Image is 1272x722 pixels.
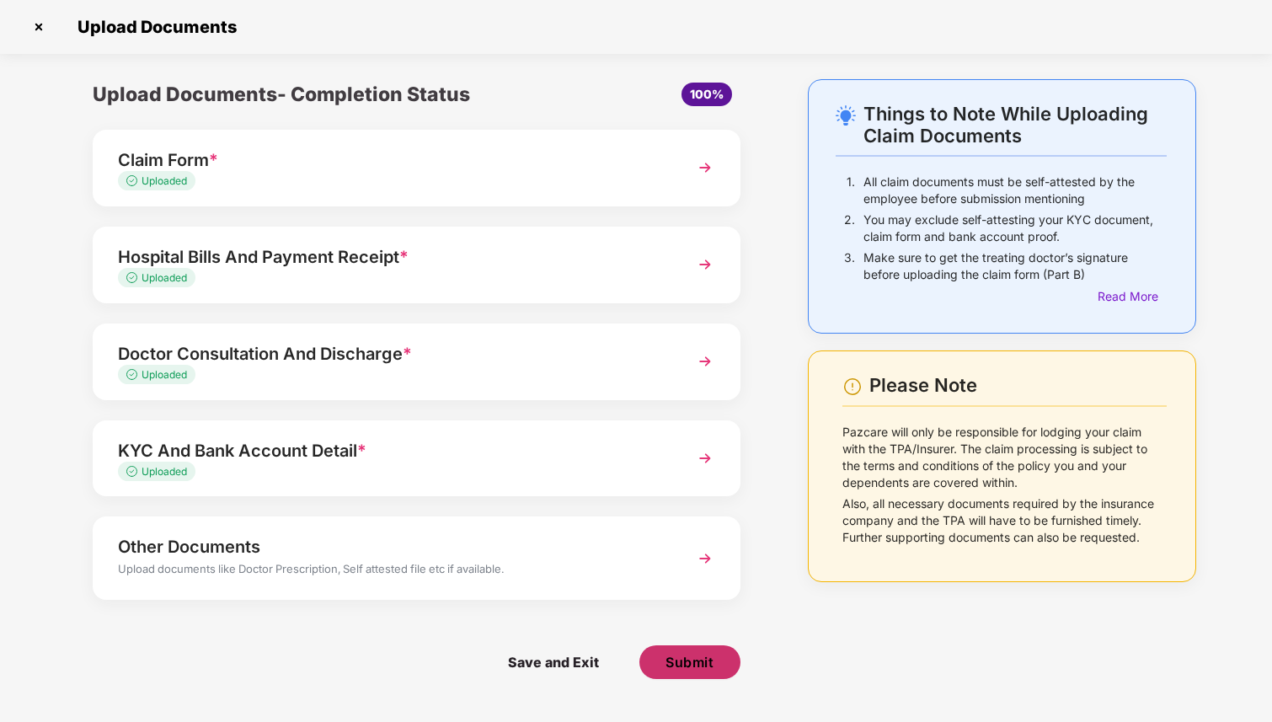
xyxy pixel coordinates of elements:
img: svg+xml;base64,PHN2ZyBpZD0iTmV4dCIgeG1sbnM9Imh0dHA6Ly93d3cudzMub3JnLzIwMDAvc3ZnIiB3aWR0aD0iMzYiIG... [690,152,720,183]
p: You may exclude self-attesting your KYC document, claim form and bank account proof. [863,211,1167,245]
img: svg+xml;base64,PHN2ZyB4bWxucz0iaHR0cDovL3d3dy53My5vcmcvMjAwMC9zdmciIHdpZHRoPSIxMy4zMzMiIGhlaWdodD... [126,272,142,283]
p: 3. [844,249,855,283]
div: Things to Note While Uploading Claim Documents [863,103,1167,147]
div: Upload documents like Doctor Prescription, Self attested file etc if available. [118,560,665,582]
img: svg+xml;base64,PHN2ZyBpZD0iTmV4dCIgeG1sbnM9Imh0dHA6Ly93d3cudzMub3JnLzIwMDAvc3ZnIiB3aWR0aD0iMzYiIG... [690,543,720,574]
p: Pazcare will only be responsible for lodging your claim with the TPA/Insurer. The claim processin... [842,424,1167,491]
p: 1. [847,174,855,207]
div: Hospital Bills And Payment Receipt [118,243,665,270]
img: svg+xml;base64,PHN2ZyB4bWxucz0iaHR0cDovL3d3dy53My5vcmcvMjAwMC9zdmciIHdpZHRoPSIxMy4zMzMiIGhlaWdodD... [126,369,142,380]
div: Doctor Consultation And Discharge [118,340,665,367]
p: All claim documents must be self-attested by the employee before submission mentioning [863,174,1167,207]
span: Uploaded [142,368,187,381]
span: 100% [690,87,724,101]
span: Upload Documents [61,17,245,37]
div: Upload Documents- Completion Status [93,79,524,110]
p: Make sure to get the treating doctor’s signature before uploading the claim form (Part B) [863,249,1167,283]
img: svg+xml;base64,PHN2ZyB4bWxucz0iaHR0cDovL3d3dy53My5vcmcvMjAwMC9zdmciIHdpZHRoPSIxMy4zMzMiIGhlaWdodD... [126,466,142,477]
img: svg+xml;base64,PHN2ZyBpZD0iV2FybmluZ18tXzI0eDI0IiBkYXRhLW5hbWU9Ildhcm5pbmcgLSAyNHgyNCIgeG1sbnM9Im... [842,377,863,397]
img: svg+xml;base64,PHN2ZyB4bWxucz0iaHR0cDovL3d3dy53My5vcmcvMjAwMC9zdmciIHdpZHRoPSIyNC4wOTMiIGhlaWdodD... [836,105,856,126]
img: svg+xml;base64,PHN2ZyBpZD0iTmV4dCIgeG1sbnM9Imh0dHA6Ly93d3cudzMub3JnLzIwMDAvc3ZnIiB3aWR0aD0iMzYiIG... [690,443,720,473]
span: Uploaded [142,271,187,284]
div: Read More [1098,287,1167,306]
span: Submit [665,653,713,671]
img: svg+xml;base64,PHN2ZyBpZD0iQ3Jvc3MtMzJ4MzIiIHhtbG5zPSJodHRwOi8vd3d3LnczLm9yZy8yMDAwL3N2ZyIgd2lkdG... [25,13,52,40]
div: Claim Form [118,147,665,174]
span: Save and Exit [491,645,616,679]
p: 2. [844,211,855,245]
div: Please Note [869,374,1167,397]
p: Also, all necessary documents required by the insurance company and the TPA will have to be furni... [842,495,1167,546]
img: svg+xml;base64,PHN2ZyBpZD0iTmV4dCIgeG1sbnM9Imh0dHA6Ly93d3cudzMub3JnLzIwMDAvc3ZnIiB3aWR0aD0iMzYiIG... [690,346,720,377]
span: Uploaded [142,174,187,187]
span: Uploaded [142,465,187,478]
button: Submit [639,645,740,679]
img: svg+xml;base64,PHN2ZyBpZD0iTmV4dCIgeG1sbnM9Imh0dHA6Ly93d3cudzMub3JnLzIwMDAvc3ZnIiB3aWR0aD0iMzYiIG... [690,249,720,280]
img: svg+xml;base64,PHN2ZyB4bWxucz0iaHR0cDovL3d3dy53My5vcmcvMjAwMC9zdmciIHdpZHRoPSIxMy4zMzMiIGhlaWdodD... [126,175,142,186]
div: Other Documents [118,533,665,560]
div: KYC And Bank Account Detail [118,437,665,464]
